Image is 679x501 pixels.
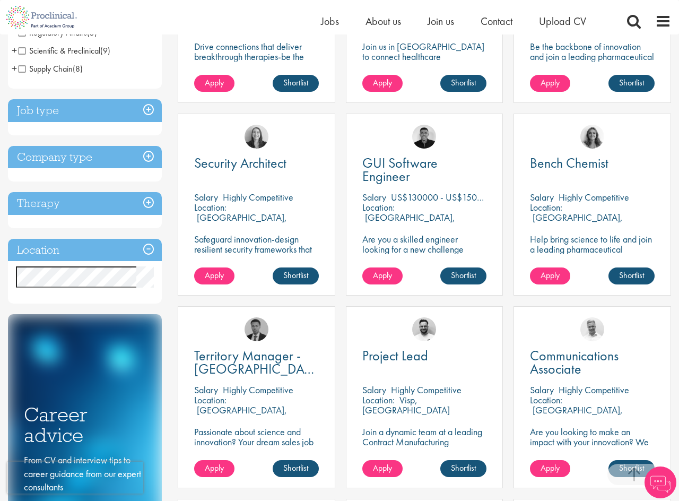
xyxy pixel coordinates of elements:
span: Location: [530,394,562,406]
p: Join a dynamic team at a leading Contract Manufacturing Organisation (CMO) and contribute to grou... [362,427,487,487]
span: Apply [373,270,392,281]
span: Location: [362,394,395,406]
a: Shortlist [608,267,655,284]
span: + [12,61,17,76]
span: Apply [205,462,224,473]
a: Apply [530,460,570,477]
span: Apply [541,462,560,473]
a: Apply [362,267,403,284]
a: Upload CV [539,14,586,28]
h3: Therapy [8,192,162,215]
a: Communications Associate [530,349,655,376]
span: Jobs [321,14,339,28]
a: GUI Software Engineer [362,157,487,183]
span: (8) [73,63,83,74]
h3: Job type [8,99,162,122]
p: [GEOGRAPHIC_DATA], [GEOGRAPHIC_DATA] [530,404,623,426]
span: + [12,42,17,58]
span: Location: [194,394,227,406]
span: Supply Chain [19,63,83,74]
p: Highly Competitive [559,384,629,396]
span: Apply [373,77,392,88]
span: Location: [194,201,227,213]
p: Highly Competitive [223,384,293,396]
a: Apply [194,267,234,284]
p: Highly Competitive [559,191,629,203]
a: Shortlist [440,75,486,92]
a: Shortlist [273,75,319,92]
span: Territory Manager - [GEOGRAPHIC_DATA], [GEOGRAPHIC_DATA] [194,347,326,391]
a: About us [365,14,401,28]
p: Highly Competitive [391,384,462,396]
span: Apply [541,77,560,88]
p: US$130000 - US$150000 per annum [391,191,533,203]
p: Are you a skilled engineer looking for a new challenge where you can shape the future of healthca... [362,234,487,274]
a: Shortlist [440,267,486,284]
a: Apply [194,75,234,92]
p: [GEOGRAPHIC_DATA], [GEOGRAPHIC_DATA] [362,211,455,234]
p: Highly Competitive [223,191,293,203]
span: Location: [362,201,395,213]
span: Salary [530,384,554,396]
span: Supply Chain [19,63,73,74]
a: Contact [481,14,512,28]
p: Visp, [GEOGRAPHIC_DATA] [362,394,450,416]
span: Salary [194,384,218,396]
a: Shortlist [608,460,655,477]
span: Communications Associate [530,347,619,378]
p: Be the backbone of innovation and join a leading pharmaceutical company to help keep life-changin... [530,41,655,92]
h3: Company type [8,146,162,169]
a: Shortlist [440,460,486,477]
img: Joshua Bye [580,317,604,341]
a: Security Architect [194,157,319,170]
span: Apply [205,270,224,281]
a: Apply [194,460,234,477]
p: [GEOGRAPHIC_DATA], [GEOGRAPHIC_DATA] [194,404,287,426]
a: Join us [428,14,454,28]
img: Mia Kellerman [245,125,268,149]
p: Safeguard innovation-design resilient security frameworks that protect life-changing pharmaceutic... [194,234,319,274]
a: Apply [362,75,403,92]
span: Scientific & Preclinical [19,45,110,56]
p: [GEOGRAPHIC_DATA], [GEOGRAPHIC_DATA] [194,211,287,234]
a: Shortlist [273,267,319,284]
p: [GEOGRAPHIC_DATA], [GEOGRAPHIC_DATA] [530,211,623,234]
img: Jackie Cerchio [580,125,604,149]
a: Project Lead [362,349,487,362]
p: Join us in [GEOGRAPHIC_DATA] to connect healthcare professionals with breakthrough therapies and ... [362,41,487,92]
span: Apply [205,77,224,88]
a: Bench Chemist [530,157,655,170]
a: Territory Manager - [GEOGRAPHIC_DATA], [GEOGRAPHIC_DATA] [194,349,319,376]
span: Apply [373,462,392,473]
a: Emile De Beer [412,317,436,341]
span: GUI Software Engineer [362,154,438,185]
img: Carl Gbolade [245,317,268,341]
span: Salary [530,191,554,203]
iframe: reCAPTCHA [7,462,143,494]
h3: Location [8,239,162,262]
a: Apply [530,267,570,284]
img: Christian Andersen [412,125,436,149]
span: Salary [362,384,386,396]
span: Bench Chemist [530,154,608,172]
span: Apply [541,270,560,281]
span: (9) [100,45,110,56]
span: Location: [530,201,562,213]
h3: Career advice [24,404,146,445]
a: Shortlist [608,75,655,92]
a: Apply [530,75,570,92]
a: Shortlist [273,460,319,477]
span: Security Architect [194,154,286,172]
